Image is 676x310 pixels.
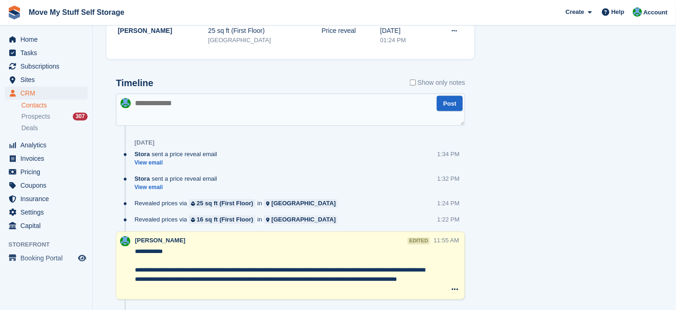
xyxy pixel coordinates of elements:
[5,73,88,86] a: menu
[5,219,88,232] a: menu
[116,78,153,89] h2: Timeline
[437,175,459,183] div: 1:32 PM
[644,8,668,17] span: Account
[633,7,642,17] img: Dan
[134,215,343,224] div: Revealed prices via in
[5,252,88,265] a: menu
[197,215,253,224] div: 16 sq ft (First Floor)
[410,78,466,88] label: Show only notes
[264,199,338,208] a: [GEOGRAPHIC_DATA]
[20,165,76,178] span: Pricing
[20,46,76,59] span: Tasks
[612,7,625,17] span: Help
[134,199,343,208] div: Revealed prices via in
[208,36,322,45] div: [GEOGRAPHIC_DATA]
[5,46,88,59] a: menu
[5,60,88,73] a: menu
[20,60,76,73] span: Subscriptions
[8,240,92,249] span: Storefront
[5,33,88,46] a: menu
[21,112,88,121] a: Prospects 307
[25,5,128,20] a: Move My Stuff Self Storage
[118,26,208,36] div: [PERSON_NAME]
[20,87,76,100] span: CRM
[380,26,434,36] div: [DATE]
[121,98,131,108] img: Dan
[20,33,76,46] span: Home
[264,215,338,224] a: [GEOGRAPHIC_DATA]
[134,150,222,159] div: sent a price reveal email
[322,26,380,36] div: Price reveal
[20,252,76,265] span: Booking Portal
[208,26,322,36] div: 25 sq ft (First Floor)
[20,152,76,165] span: Invoices
[120,236,130,247] img: Dan
[134,139,154,146] div: [DATE]
[5,139,88,152] a: menu
[7,6,21,19] img: stora-icon-8386f47178a22dfd0bd8f6a31ec36ba5ce8667c1dd55bd0f319d3a0aa187defe.svg
[5,165,88,178] a: menu
[434,236,459,245] div: 11:55 AM
[437,215,459,224] div: 1:22 PM
[5,206,88,219] a: menu
[73,113,88,120] div: 307
[5,179,88,192] a: menu
[21,123,88,133] a: Deals
[21,112,50,121] span: Prospects
[21,124,38,133] span: Deals
[5,152,88,165] a: menu
[410,78,416,88] input: Show only notes
[189,215,255,224] a: 16 sq ft (First Floor)
[408,238,430,245] div: edited
[437,150,459,159] div: 1:34 PM
[134,150,150,159] span: Stora
[135,237,185,244] span: [PERSON_NAME]
[566,7,584,17] span: Create
[134,175,150,183] span: Stora
[20,139,76,152] span: Analytics
[197,199,253,208] div: 25 sq ft (First Floor)
[134,184,222,192] a: View email
[21,101,88,110] a: Contacts
[437,199,459,208] div: 1:24 PM
[272,215,336,224] div: [GEOGRAPHIC_DATA]
[20,179,76,192] span: Coupons
[134,175,222,183] div: sent a price reveal email
[380,36,434,45] div: 01:24 PM
[20,219,76,232] span: Capital
[134,159,222,167] a: View email
[189,199,255,208] a: 25 sq ft (First Floor)
[437,96,463,111] button: Post
[5,87,88,100] a: menu
[20,206,76,219] span: Settings
[20,192,76,205] span: Insurance
[77,253,88,264] a: Preview store
[272,199,336,208] div: [GEOGRAPHIC_DATA]
[20,73,76,86] span: Sites
[5,192,88,205] a: menu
